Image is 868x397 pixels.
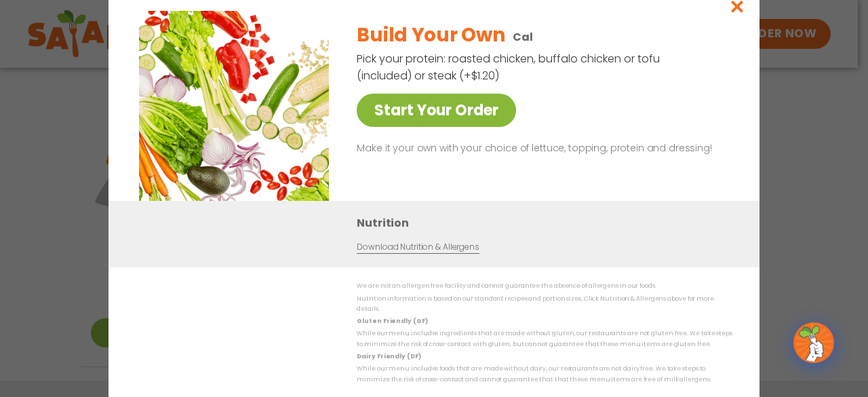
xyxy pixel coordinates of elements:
[357,293,732,314] p: Nutrition information is based on our standard recipes and portion sizes. Click Nutrition & Aller...
[357,281,732,291] p: We are not an allergen free facility and cannot guarantee the absence of allergens in our foods.
[357,241,479,254] a: Download Nutrition & Allergens
[795,324,833,362] img: wpChatIcon
[357,140,727,157] p: Make it your own with your choice of lettuce, topping, protein and dressing!
[357,317,427,325] strong: Gluten Friendly (GF)
[357,328,732,349] p: While our menu includes ingredients that are made without gluten, our restaurants are not gluten ...
[357,214,739,231] h3: Nutrition
[139,11,329,201] img: Featured product photo for Build Your Own
[357,352,420,360] strong: Dairy Friendly (DF)
[357,21,505,50] h2: Build Your Own
[513,29,533,45] p: Cal
[357,50,662,84] p: Pick your protein: roasted chicken, buffalo chicken or tofu (included) or steak (+$1.20)
[357,94,516,127] a: Start Your Order
[357,364,732,385] p: While our menu includes foods that are made without dairy, our restaurants are not dairy free. We...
